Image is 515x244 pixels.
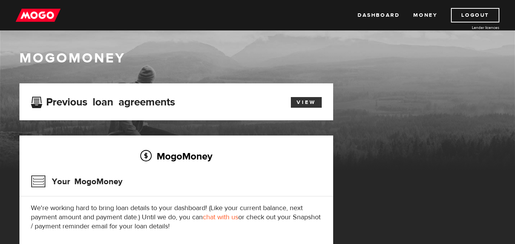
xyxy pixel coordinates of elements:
a: View [291,97,322,108]
img: mogo_logo-11ee424be714fa7cbb0f0f49df9e16ec.png [16,8,61,22]
a: Dashboard [358,8,399,22]
a: Money [413,8,437,22]
h3: Your MogoMoney [31,172,122,191]
h3: Previous loan agreements [31,96,175,106]
a: chat with us [203,213,238,222]
h2: MogoMoney [31,148,322,164]
p: We're working hard to bring loan details to your dashboard! (Like your current balance, next paym... [31,204,322,231]
h1: MogoMoney [19,50,496,66]
a: Lender licences [442,25,499,30]
a: Logout [451,8,499,22]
